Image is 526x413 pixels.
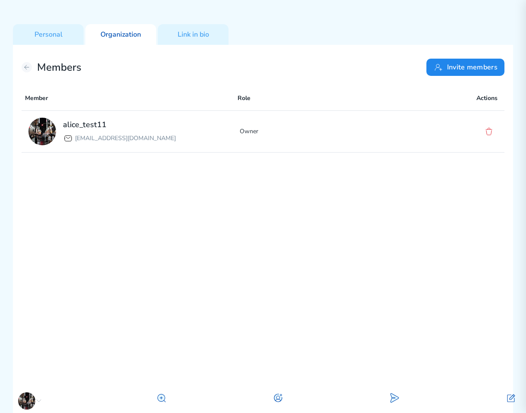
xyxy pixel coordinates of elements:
h2: alice_test11 [63,119,176,130]
button: Invite members [426,59,504,76]
p: Member [25,93,238,103]
h2: Members [37,61,81,74]
p: Organization [100,30,141,39]
p: Link in bio [178,30,209,39]
p: Personal [34,30,63,39]
p: Actions [476,93,498,103]
p: Owner [240,126,451,137]
p: Role [238,93,450,103]
p: [EMAIL_ADDRESS][DOMAIN_NAME] [75,133,176,144]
